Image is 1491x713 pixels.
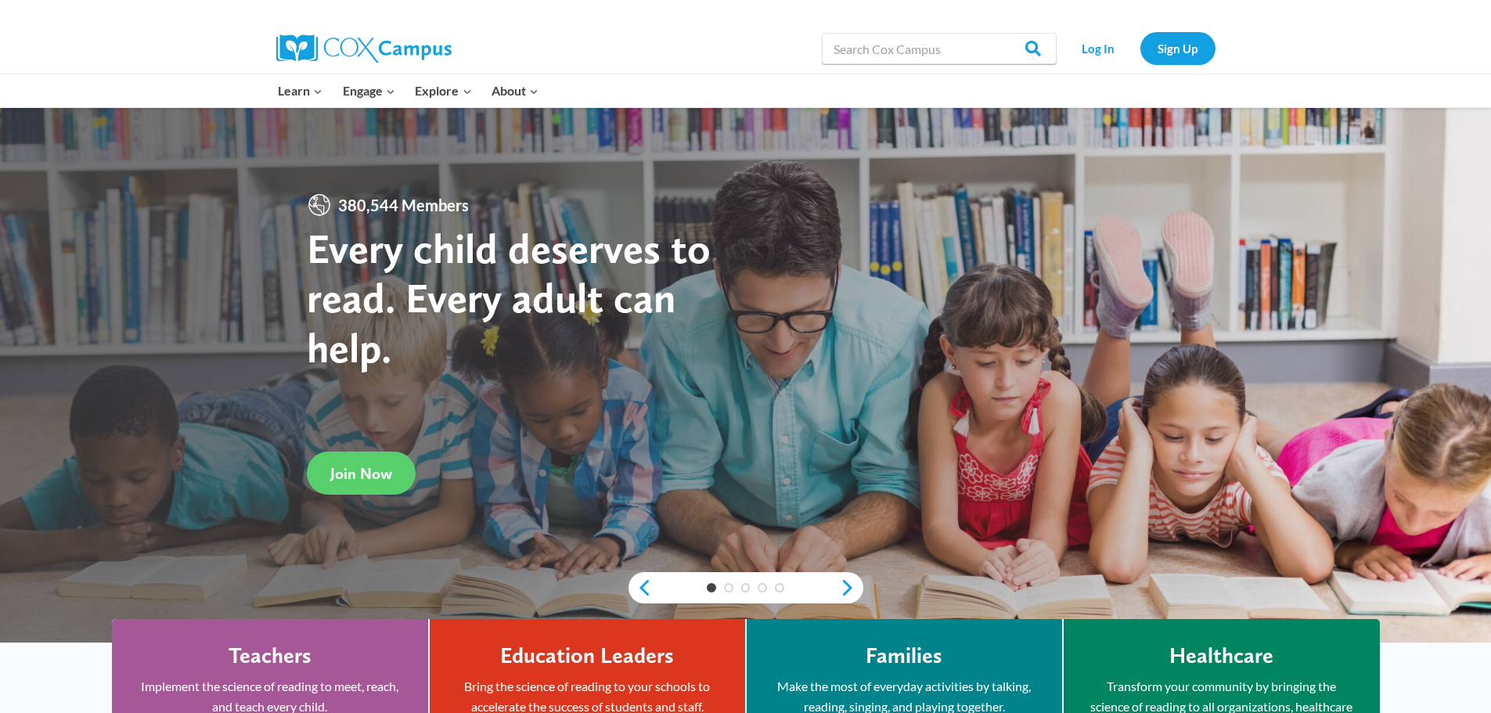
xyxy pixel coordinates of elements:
[307,223,711,373] strong: Every child deserves to read. Every adult can help.
[758,583,767,592] a: 4
[500,643,674,669] h4: Education Leaders
[276,34,452,63] img: Cox Campus
[229,643,312,669] h4: Teachers
[1064,32,1215,64] nav: Secondary Navigation
[822,33,1057,64] input: Search Cox Campus
[741,583,751,592] a: 3
[330,464,392,483] span: Join Now
[628,572,863,603] div: content slider buttons
[307,452,416,495] a: Join Now
[1064,32,1133,64] a: Log In
[775,583,784,592] a: 5
[628,578,652,597] a: previous
[343,81,395,101] span: Engage
[268,74,549,107] nav: Primary Navigation
[866,643,942,669] h4: Families
[332,193,475,218] span: 380,544 Members
[707,583,716,592] a: 1
[840,578,863,597] a: next
[278,81,322,101] span: Learn
[492,81,538,101] span: About
[1140,32,1215,64] a: Sign Up
[724,583,733,592] a: 2
[1169,643,1273,669] h4: Healthcare
[415,81,471,101] span: Explore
